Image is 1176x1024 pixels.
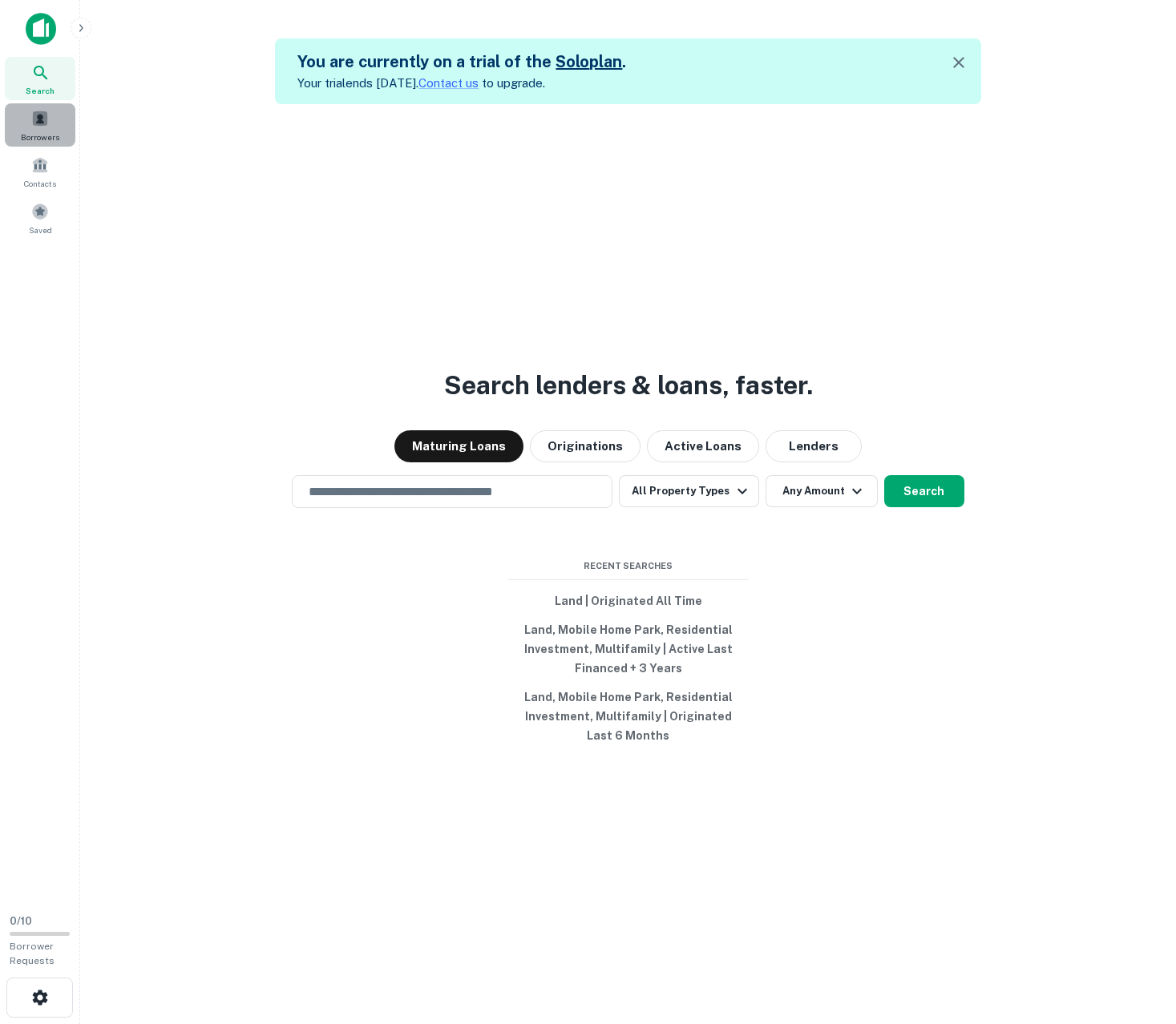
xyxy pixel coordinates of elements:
[884,475,964,507] button: Search
[530,430,641,462] button: Originations
[26,13,56,45] img: capitalize-icon.png
[297,74,626,93] p: Your trial ends [DATE]. to upgrade.
[508,615,749,683] button: Land, Mobile Home Park, Residential Investment, Multifamily | Active Last Financed + 3 Years
[619,475,758,507] button: All Property Types
[10,941,55,966] span: Borrower Requests
[508,683,749,750] button: Land, Mobile Home Park, Residential Investment, Multifamily | Originated Last 6 Months
[647,430,759,462] button: Active Loans
[5,150,75,193] a: Contacts
[21,131,59,143] span: Borrowers
[5,57,75,100] a: Search
[508,559,749,573] span: Recent Searches
[29,224,52,236] span: Saved
[5,196,75,240] a: Saved
[1096,896,1176,973] iframe: Chat Widget
[444,366,813,405] h3: Search lenders & loans, faster.
[5,103,75,147] a: Borrowers
[766,430,862,462] button: Lenders
[24,177,56,190] span: Contacts
[508,587,749,615] button: Land | Originated All Time
[26,84,55,97] span: Search
[766,475,878,507] button: Any Amount
[297,50,626,74] h5: You are currently on a trial of the .
[10,915,32,927] span: 0 / 10
[394,430,523,462] button: Maturing Loans
[556,52,622,71] a: Soloplan
[418,76,479,90] a: Contact us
